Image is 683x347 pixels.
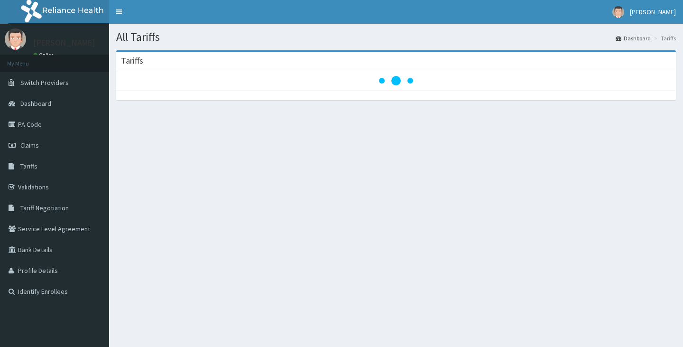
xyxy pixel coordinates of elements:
[5,28,26,50] img: User Image
[33,38,95,47] p: [PERSON_NAME]
[20,162,37,170] span: Tariffs
[630,8,676,16] span: [PERSON_NAME]
[20,78,69,87] span: Switch Providers
[612,6,624,18] img: User Image
[652,34,676,42] li: Tariffs
[116,31,676,43] h1: All Tariffs
[20,204,69,212] span: Tariff Negotiation
[377,62,415,100] svg: audio-loading
[20,99,51,108] span: Dashboard
[121,56,143,65] h3: Tariffs
[20,141,39,150] span: Claims
[616,34,651,42] a: Dashboard
[33,52,56,58] a: Online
